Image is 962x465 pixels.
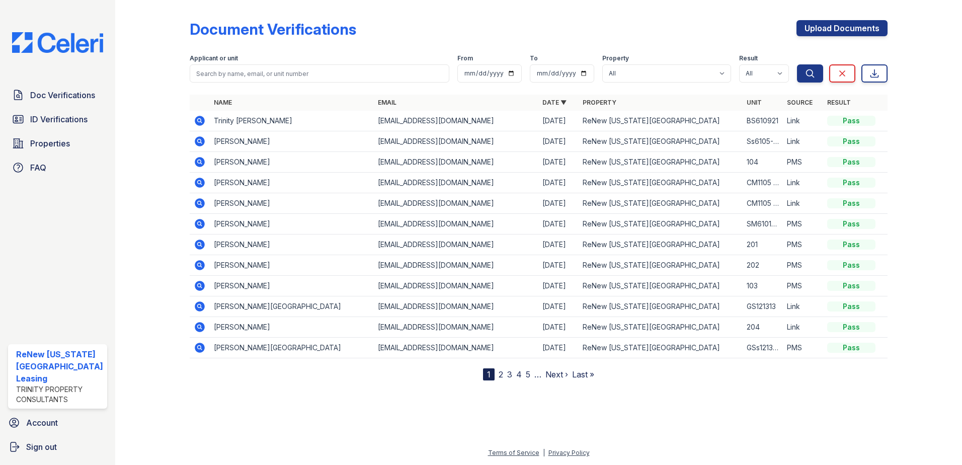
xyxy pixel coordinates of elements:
[827,240,875,250] div: Pass
[538,152,579,173] td: [DATE]
[538,193,579,214] td: [DATE]
[542,99,567,106] a: Date ▼
[538,131,579,152] td: [DATE]
[374,152,538,173] td: [EMAIL_ADDRESS][DOMAIN_NAME]
[30,137,70,149] span: Properties
[374,111,538,131] td: [EMAIL_ADDRESS][DOMAIN_NAME]
[783,173,823,193] td: Link
[210,111,374,131] td: Trinity [PERSON_NAME]
[827,99,851,106] a: Result
[516,369,522,379] a: 4
[4,437,111,457] a: Sign out
[747,99,762,106] a: Unit
[827,281,875,291] div: Pass
[210,317,374,338] td: [PERSON_NAME]
[374,296,538,317] td: [EMAIL_ADDRESS][DOMAIN_NAME]
[743,276,783,296] td: 103
[538,173,579,193] td: [DATE]
[210,131,374,152] td: [PERSON_NAME]
[8,133,107,153] a: Properties
[743,255,783,276] td: 202
[538,214,579,235] td: [DATE]
[4,413,111,433] a: Account
[572,369,594,379] a: Last »
[378,99,396,106] a: Email
[743,235,783,255] td: 201
[827,198,875,208] div: Pass
[507,369,512,379] a: 3
[210,193,374,214] td: [PERSON_NAME]
[743,338,783,358] td: GSs121313
[499,369,503,379] a: 2
[783,214,823,235] td: PMS
[538,111,579,131] td: [DATE]
[743,173,783,193] td: CM1105 apt202
[783,296,823,317] td: Link
[190,64,450,83] input: Search by name, email, or unit number
[534,368,541,380] span: …
[579,276,743,296] td: ReNew [US_STATE][GEOGRAPHIC_DATA]
[583,99,616,106] a: Property
[4,32,111,53] img: CE_Logo_Blue-a8612792a0a2168367f1c8372b55b34899dd931a85d93a1a3d3e32e68fde9ad4.png
[210,235,374,255] td: [PERSON_NAME]
[783,131,823,152] td: Link
[538,317,579,338] td: [DATE]
[743,317,783,338] td: 204
[545,369,568,379] a: Next ›
[530,54,538,62] label: To
[543,449,545,456] div: |
[210,152,374,173] td: [PERSON_NAME]
[827,178,875,188] div: Pass
[827,301,875,312] div: Pass
[787,99,813,106] a: Source
[579,131,743,152] td: ReNew [US_STATE][GEOGRAPHIC_DATA]
[579,111,743,131] td: ReNew [US_STATE][GEOGRAPHIC_DATA]
[190,20,356,38] div: Document Verifications
[30,162,46,174] span: FAQ
[457,54,473,62] label: From
[210,214,374,235] td: [PERSON_NAME]
[488,449,539,456] a: Terms of Service
[526,369,530,379] a: 5
[743,131,783,152] td: Ss6105-102
[783,276,823,296] td: PMS
[8,85,107,105] a: Doc Verifications
[783,152,823,173] td: PMS
[827,322,875,332] div: Pass
[579,235,743,255] td: ReNew [US_STATE][GEOGRAPHIC_DATA]
[483,368,495,380] div: 1
[783,317,823,338] td: Link
[210,276,374,296] td: [PERSON_NAME]
[214,99,232,106] a: Name
[579,338,743,358] td: ReNew [US_STATE][GEOGRAPHIC_DATA]
[374,255,538,276] td: [EMAIL_ADDRESS][DOMAIN_NAME]
[602,54,629,62] label: Property
[210,338,374,358] td: [PERSON_NAME][GEOGRAPHIC_DATA]
[783,235,823,255] td: PMS
[374,317,538,338] td: [EMAIL_ADDRESS][DOMAIN_NAME]
[739,54,758,62] label: Result
[783,255,823,276] td: PMS
[26,441,57,453] span: Sign out
[538,235,579,255] td: [DATE]
[374,193,538,214] td: [EMAIL_ADDRESS][DOMAIN_NAME]
[827,219,875,229] div: Pass
[538,296,579,317] td: [DATE]
[30,89,95,101] span: Doc Verifications
[16,348,103,384] div: ReNew [US_STATE][GEOGRAPHIC_DATA] Leasing
[579,255,743,276] td: ReNew [US_STATE][GEOGRAPHIC_DATA]
[16,384,103,405] div: Trinity Property Consultants
[8,109,107,129] a: ID Verifications
[743,111,783,131] td: BS610921
[827,116,875,126] div: Pass
[8,158,107,178] a: FAQ
[374,235,538,255] td: [EMAIL_ADDRESS][DOMAIN_NAME]
[538,276,579,296] td: [DATE]
[210,173,374,193] td: [PERSON_NAME]
[579,173,743,193] td: ReNew [US_STATE][GEOGRAPHIC_DATA]
[743,152,783,173] td: 104
[374,338,538,358] td: [EMAIL_ADDRESS][DOMAIN_NAME]
[548,449,590,456] a: Privacy Policy
[827,343,875,353] div: Pass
